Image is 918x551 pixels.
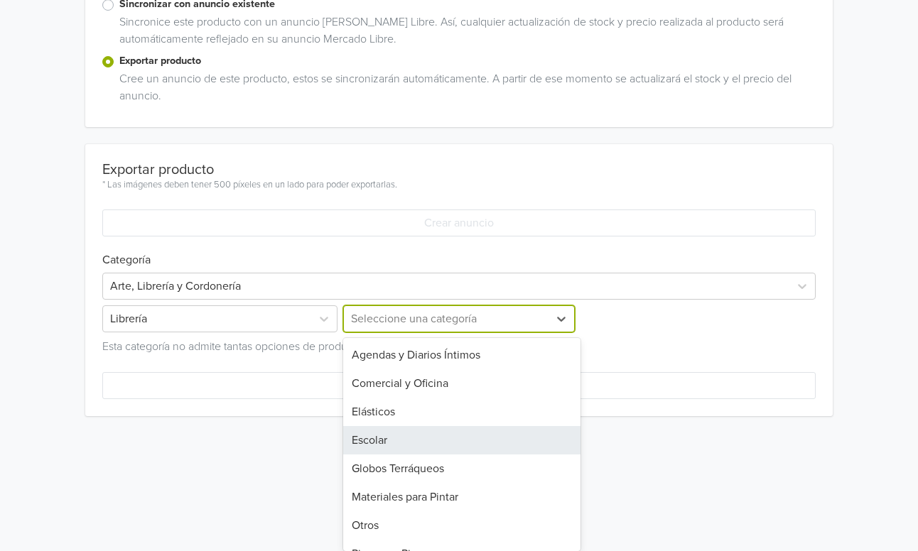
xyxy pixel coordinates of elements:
[114,70,816,110] div: Cree un anuncio de este producto, estos se sincronizarán automáticamente. A partir de ese momento...
[119,53,816,69] label: Exportar producto
[114,13,816,53] div: Sincronice este producto con un anuncio [PERSON_NAME] Libre. Así, cualquier actualización de stoc...
[343,426,581,454] div: Escolar
[343,398,581,426] div: Elásticos
[102,161,397,178] div: Exportar producto
[102,178,397,192] div: * Las imágenes deben tener 500 píxeles en un lado para poder exportarlas.
[343,369,581,398] div: Comercial y Oficina
[343,511,581,540] div: Otros
[102,209,816,236] button: Crear anuncio
[102,236,816,267] h6: Categoría
[102,332,816,355] div: Esta categoría no admite tantas opciones de productos.
[343,454,581,483] div: Globos Terráqueos
[343,483,581,511] div: Materiales para Pintar
[102,372,816,399] button: Crear anuncio
[343,341,581,369] div: Agendas y Diarios Íntimos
